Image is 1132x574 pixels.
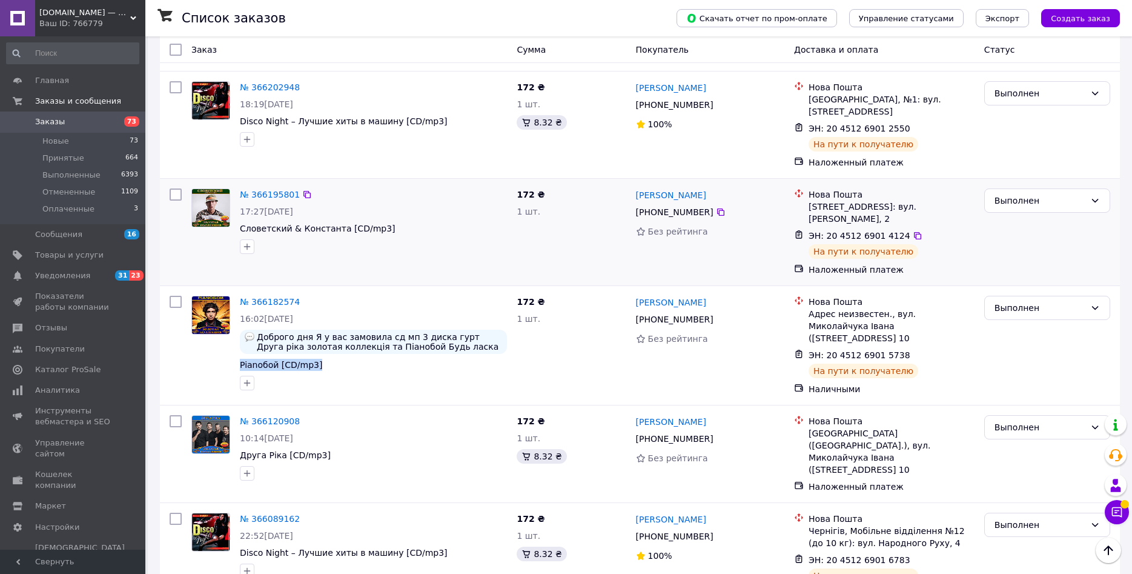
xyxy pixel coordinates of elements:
[121,170,138,181] span: 6393
[124,229,139,239] span: 16
[809,264,975,276] div: Наложенный платеж
[809,308,975,344] div: Адрес неизвестен., вул. Миколайчука Івана ([STREET_ADDRESS] 10
[809,93,975,118] div: [GEOGRAPHIC_DATA], №1: вул. [STREET_ADDRESS]
[809,525,975,549] div: Чернігів, Мобільне відділення №12 (до 10 кг): вул. Народного Руху, 4
[794,45,878,55] span: Доставка и оплата
[240,450,331,460] a: Друга Ріка [CD/mp3]
[809,427,975,476] div: [GEOGRAPHIC_DATA] ([GEOGRAPHIC_DATA].), вул. Миколайчука Івана ([STREET_ADDRESS] 10
[809,415,975,427] div: Нова Пошта
[42,187,95,198] span: Отмененные
[240,116,448,126] a: Disco Night – Лучшие хиты в машину [CD/mp3]
[809,513,975,525] div: Нова Пошта
[517,449,566,464] div: 8.32 ₴
[35,322,67,333] span: Отзывы
[517,190,544,199] span: 172 ₴
[35,229,82,240] span: Сообщения
[634,430,716,447] div: [PHONE_NUMBER]
[636,513,706,526] a: [PERSON_NAME]
[517,45,546,55] span: Сумма
[240,548,448,558] a: Disco Night – Лучшие хиты в машину [CD/mp3]
[634,204,716,221] div: [PHONE_NUMBER]
[240,314,293,324] span: 16:02[DATE]
[35,405,112,427] span: Инструменты вебмастера и SEO
[42,136,69,147] span: Новые
[809,383,975,395] div: Наличными
[240,360,322,370] a: Pianoбой [CD/mp3]
[240,82,300,92] a: № 366202948
[809,201,975,225] div: [STREET_ADDRESS]: вул. [PERSON_NAME], 2
[257,332,502,352] span: Доброго дня Я у вас замовила сд мп 3 диска гурт Друга ріка золотая коллекція та Піанобой Будь лас...
[517,433,540,443] span: 1 шт.
[809,481,975,493] div: Наложенный платеж
[115,270,129,281] span: 31
[35,75,69,86] span: Главная
[517,531,540,541] span: 1 шт.
[634,96,716,113] div: [PHONE_NUMBER]
[648,119,672,129] span: 100%
[240,99,293,109] span: 18:19[DATE]
[517,314,540,324] span: 1 шт.
[134,204,138,215] span: 3
[240,416,300,426] a: № 366120908
[240,224,396,233] a: Словетский & Константа [CD/mp3]
[35,270,90,281] span: Уведомления
[192,189,230,227] img: Фото товару
[648,453,708,463] span: Без рейтинга
[648,227,708,236] span: Без рейтинга
[1096,538,1121,563] button: Наверх
[191,296,230,335] a: Фото товару
[35,501,66,512] span: Маркет
[240,531,293,541] span: 22:52[DATE]
[995,518,1085,532] div: Выполнен
[517,207,540,216] span: 1 шт.
[809,555,910,565] span: ЭН: 20 4512 6901 6783
[130,136,138,147] span: 73
[1105,500,1129,524] button: Чат с покупателем
[686,13,827,24] span: Скачать отчет по пром-оплате
[809,137,918,152] div: На пути к получателю
[35,291,112,313] span: Показатели работы компании
[192,513,230,551] img: Фото товару
[35,96,121,107] span: Заказы и сообщения
[192,82,230,119] img: Фото товару
[191,415,230,454] a: Фото товару
[517,297,544,307] span: 172 ₴
[517,99,540,109] span: 1 шт.
[995,194,1085,207] div: Выполнен
[192,296,230,334] img: Фото товару
[809,189,975,201] div: Нова Пошта
[191,189,230,227] a: Фото товару
[35,344,85,355] span: Покупатели
[42,153,84,164] span: Принятые
[240,207,293,216] span: 17:27[DATE]
[636,82,706,94] a: [PERSON_NAME]
[35,469,112,491] span: Кошелек компании
[809,124,910,133] span: ЭН: 20 4512 6901 2550
[517,514,544,524] span: 172 ₴
[125,153,138,164] span: 664
[517,115,566,130] div: 8.32 ₴
[191,45,217,55] span: Заказ
[35,522,79,533] span: Настройки
[42,170,101,181] span: Выполненные
[995,87,1085,100] div: Выполнен
[634,528,716,545] div: [PHONE_NUMBER]
[995,421,1085,434] div: Выполнен
[648,551,672,561] span: 100%
[985,14,1019,23] span: Экспорт
[809,296,975,308] div: Нова Пошта
[35,250,104,261] span: Товары и услуги
[124,116,139,127] span: 73
[39,7,130,18] span: music.kiev.ua — музыка на CD, MP3, DVD и Blu-ray дисках
[809,244,918,259] div: На пути к получателю
[636,45,689,55] span: Покупатель
[245,332,254,342] img: :speech_balloon:
[636,189,706,201] a: [PERSON_NAME]
[636,296,706,309] a: [PERSON_NAME]
[809,350,910,360] span: ЭН: 20 4512 6901 5738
